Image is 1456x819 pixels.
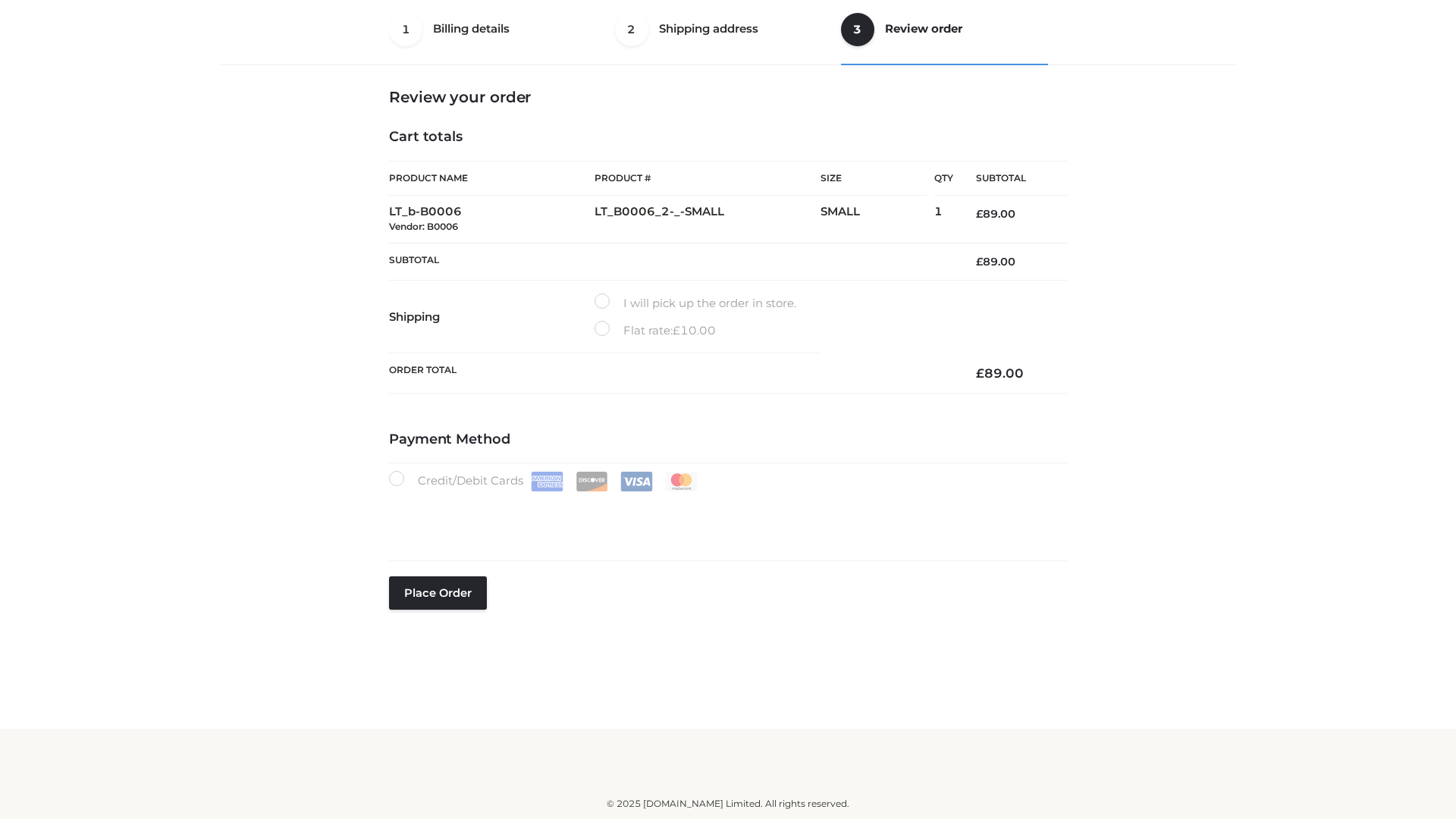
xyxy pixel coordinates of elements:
small: Vendor: B0006 [389,221,458,232]
label: Credit/Debit Cards [389,471,699,491]
span: £ [673,323,680,337]
th: Order Total [389,353,953,394]
button: Place order [389,576,487,610]
label: I will pick up the order in store. [595,293,796,313]
th: Qty [934,161,953,196]
th: Product # [595,161,821,196]
div: © 2025 [DOMAIN_NAME] Limited. All rights reserved. [225,796,1231,811]
th: Shipping [389,281,595,353]
span: £ [976,366,984,381]
th: Product Name [389,161,595,196]
bdi: 89.00 [976,255,1015,268]
h4: Cart totals [389,129,1067,146]
span: £ [976,255,983,268]
h4: Payment Method [389,431,1067,448]
label: Flat rate: [595,321,716,340]
td: SMALL [821,196,934,243]
h3: Review your order [389,88,1067,106]
th: Size [821,162,927,196]
bdi: 89.00 [976,366,1024,381]
iframe: Secure payment input frame [386,488,1064,544]
bdi: 89.00 [976,207,1015,221]
th: Subtotal [953,162,1067,196]
td: LT_b-B0006 [389,196,595,243]
img: Discover [576,472,608,491]
img: Visa [620,472,653,491]
img: Amex [531,472,563,491]
span: £ [976,207,983,221]
bdi: 10.00 [673,323,716,337]
img: Mastercard [665,472,698,491]
td: LT_B0006_2-_-SMALL [595,196,821,243]
th: Subtotal [389,243,953,280]
td: 1 [934,196,953,243]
